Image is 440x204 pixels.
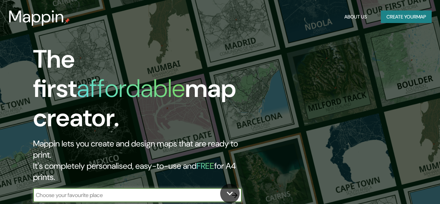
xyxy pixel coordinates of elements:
[8,7,64,27] h3: Mappin
[381,10,432,23] button: Create yourmap
[33,191,228,199] input: Choose your favourite place
[33,45,253,138] h1: The first map creator.
[378,177,432,196] iframe: Help widget launcher
[77,72,185,105] h1: affordable
[342,10,370,23] button: About Us
[33,138,253,183] h2: Mappin lets you create and design maps that are ready to print. It's completely personalised, eas...
[197,160,214,171] h5: FREE
[64,18,70,24] img: mappin-pin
